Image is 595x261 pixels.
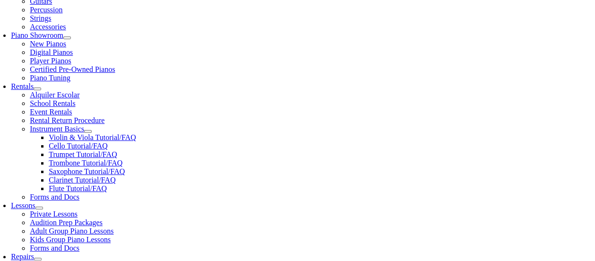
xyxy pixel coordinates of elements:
[11,31,63,39] a: Piano Showroom
[35,207,43,209] button: Open submenu of Lessons
[30,227,113,235] a: Adult Group Piano Lessons
[11,201,35,209] a: Lessons
[30,48,73,56] a: Digital Pianos
[30,99,75,107] a: School Rentals
[11,82,34,90] a: Rentals
[30,65,115,73] a: Certified Pre-Owned Pianos
[49,176,116,184] a: Clarinet Tutorial/FAQ
[63,36,71,39] button: Open submenu of Piano Showroom
[30,210,78,218] a: Private Lessons
[30,244,79,252] a: Forms and Docs
[30,74,70,82] a: Piano Tuning
[30,14,51,22] a: Strings
[49,133,136,141] a: Violin & Viola Tutorial/FAQ
[30,40,66,48] a: New Pianos
[11,252,34,261] a: Repairs
[49,150,117,158] a: Trumpet Tutorial/FAQ
[30,193,79,201] a: Forms and Docs
[30,6,62,14] a: Percussion
[30,23,66,31] a: Accessories
[30,116,104,124] a: Rental Return Procedure
[30,235,111,244] a: Kids Group Piano Lessons
[30,57,71,65] a: Player Pianos
[34,258,42,261] button: Open submenu of Repairs
[30,125,84,133] a: Instrument Basics
[84,130,92,133] button: Open submenu of Instrument Basics
[49,159,122,167] a: Trombone Tutorial/FAQ
[49,167,125,175] a: Saxophone Tutorial/FAQ
[49,184,107,192] a: Flute Tutorial/FAQ
[34,87,41,90] button: Open submenu of Rentals
[49,142,108,150] a: Cello Tutorial/FAQ
[30,108,72,116] a: Event Rentals
[30,218,103,226] a: Audition Prep Packages
[30,91,79,99] a: Alquiler Escolar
